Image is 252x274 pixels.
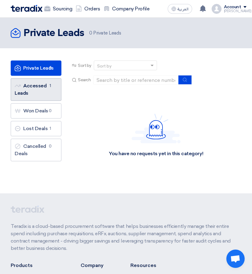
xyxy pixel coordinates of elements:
a: Lost Deals1 [11,121,61,136]
span: العربية [177,7,188,11]
span: 0 [46,143,54,149]
img: Teradix logo [11,5,42,12]
span: Sort by [78,62,91,69]
a: Company Profile [102,2,151,16]
span: 1 [46,83,54,89]
input: Search by title or reference number [93,75,179,85]
div: Open chat [226,250,245,268]
span: 0 [89,30,92,36]
a: Accessed Leads1 [11,78,61,101]
div: Account [224,5,241,10]
a: Sourcing [42,2,74,16]
div: [PERSON_NAME] [224,9,251,13]
img: Hello [132,114,181,143]
button: العربية [168,4,192,14]
div: You have no requests yet in this category! [109,151,203,157]
a: Orders [74,2,102,16]
li: Resources [130,262,159,269]
div: Sort by [97,63,111,69]
p: Teradix is a cloud-based procurement software that helps businesses efficiently manage their enti... [11,223,241,252]
span: 1 [46,126,54,132]
span: 0 [46,65,54,71]
a: Private Leads0 [11,60,61,76]
li: Products [11,262,62,269]
a: Cancelled Deals0 [11,139,61,161]
a: Won Deals0 [11,103,61,119]
li: Company [81,262,112,269]
span: Private Leads [89,30,121,37]
img: profile_test.png [212,4,221,14]
h2: Private Leads [24,27,84,39]
span: 0 [46,108,54,114]
span: Search [78,77,91,83]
